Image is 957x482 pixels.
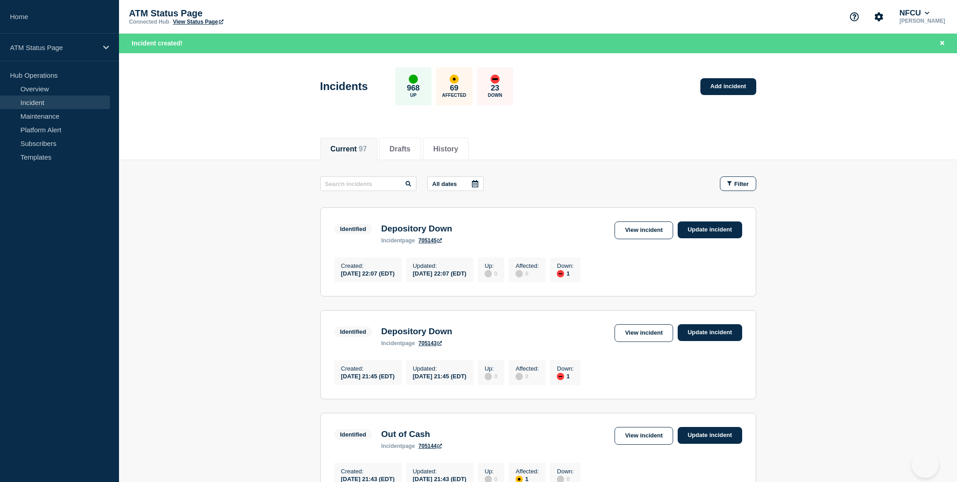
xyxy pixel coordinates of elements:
button: Current 97 [331,145,367,153]
div: up [409,75,418,84]
p: Connected Hub [129,19,169,25]
a: 705144 [418,443,442,449]
div: 0 [485,372,497,380]
p: [PERSON_NAME] [897,18,947,24]
p: Created : [341,365,395,372]
a: Add incident [700,78,756,95]
div: disabled [516,373,523,380]
div: 0 [516,372,539,380]
p: page [381,340,415,346]
p: page [381,443,415,449]
span: Identified [334,224,372,234]
span: Filter [734,181,749,187]
input: Search incidents [320,176,417,191]
div: disabled [485,270,492,277]
h3: Depository Down [381,224,452,234]
span: incident [381,443,402,449]
button: Support [845,7,864,26]
p: Up : [485,365,497,372]
button: All dates [427,176,484,191]
p: Updated : [413,468,466,475]
a: Update incident [678,324,742,341]
p: Created : [341,468,395,475]
p: ATM Status Page [10,44,97,51]
button: NFCU [897,9,931,18]
p: Affected [442,93,466,98]
div: down [557,373,564,380]
span: 97 [359,145,367,153]
h3: Depository Down [381,326,452,336]
p: Affected : [516,262,539,269]
div: 0 [516,269,539,277]
p: Affected : [516,365,539,372]
p: Down : [557,468,574,475]
div: [DATE] 22:07 (EDT) [341,269,395,277]
div: [DATE] 21:45 (EDT) [413,372,466,380]
p: ATM Status Page [129,8,311,19]
iframe: Help Scout Beacon - Open [912,451,939,478]
span: Identified [334,326,372,337]
p: 968 [407,84,420,93]
div: affected [450,75,459,84]
p: Up : [485,262,497,269]
div: [DATE] 21:45 (EDT) [341,372,395,380]
a: View incident [615,427,673,445]
p: Down [488,93,502,98]
div: down [491,75,500,84]
div: 1 [557,372,574,380]
p: Down : [557,262,574,269]
a: 705143 [418,340,442,346]
a: View incident [615,324,673,342]
div: disabled [516,270,523,277]
a: Update incident [678,427,742,444]
span: incident [381,340,402,346]
p: All dates [432,181,457,187]
button: History [433,145,458,153]
a: View Status Page [173,19,223,25]
a: View incident [615,221,673,239]
p: 23 [491,84,499,93]
a: 705145 [418,237,442,244]
div: [DATE] 22:07 (EDT) [413,269,466,277]
p: Up [410,93,417,98]
button: Account settings [869,7,888,26]
p: Updated : [413,262,466,269]
button: Filter [720,176,756,191]
p: Up : [485,468,497,475]
div: down [557,270,564,277]
p: 69 [450,84,458,93]
p: page [381,237,415,244]
button: Drafts [390,145,411,153]
h3: Out of Cash [381,429,442,439]
p: Affected : [516,468,539,475]
div: 1 [557,269,574,277]
p: Updated : [413,365,466,372]
span: Incident created! [132,40,183,47]
span: incident [381,237,402,244]
p: Down : [557,365,574,372]
div: 0 [485,269,497,277]
button: Close banner [937,38,948,49]
a: Update incident [678,221,742,238]
h1: Incidents [320,80,368,93]
div: disabled [485,373,492,380]
p: Created : [341,262,395,269]
span: Identified [334,429,372,440]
